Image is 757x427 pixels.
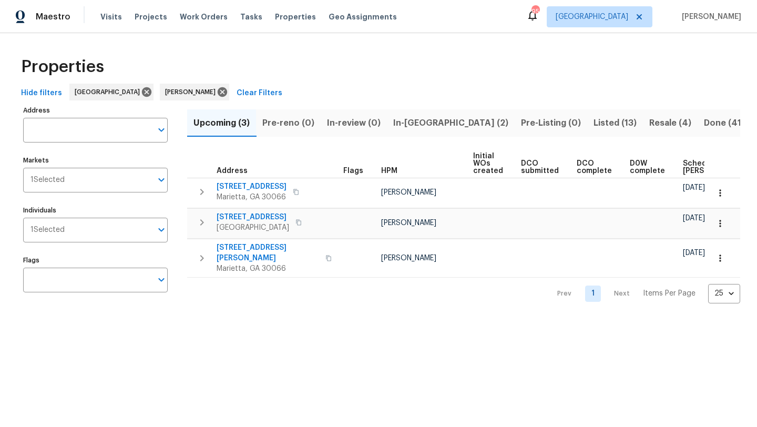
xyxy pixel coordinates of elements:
span: In-review (0) [327,116,381,130]
span: Flags [343,167,363,175]
span: [DATE] [683,215,705,222]
span: [STREET_ADDRESS] [217,212,289,222]
span: 1 Selected [30,176,65,185]
span: Upcoming (3) [193,116,250,130]
span: Tasks [240,13,262,21]
span: Marietta, GA 30066 [217,263,319,274]
span: Properties [275,12,316,22]
span: Listed (13) [594,116,637,130]
button: Open [154,272,169,287]
span: Properties [21,62,104,72]
span: In-[GEOGRAPHIC_DATA] (2) [393,116,508,130]
span: [PERSON_NAME] [381,255,436,262]
span: [STREET_ADDRESS][PERSON_NAME] [217,242,319,263]
span: Geo Assignments [329,12,397,22]
span: Done (41) [704,116,744,130]
button: Open [154,222,169,237]
span: DCO submitted [521,160,559,175]
span: Scheduled [PERSON_NAME] [683,160,742,175]
span: Maestro [36,12,70,22]
span: Visits [100,12,122,22]
span: [PERSON_NAME] [381,189,436,196]
span: HPM [381,167,397,175]
button: Clear Filters [232,84,287,103]
span: Initial WOs created [473,152,503,175]
button: Open [154,172,169,187]
button: Hide filters [17,84,66,103]
div: 25 [708,280,740,307]
label: Individuals [23,207,168,213]
div: [GEOGRAPHIC_DATA] [69,84,154,100]
a: Goto page 1 [585,286,601,302]
span: Clear Filters [237,87,282,100]
span: Resale (4) [649,116,691,130]
span: [PERSON_NAME] [165,87,220,97]
span: Projects [135,12,167,22]
span: Address [217,167,248,175]
span: [GEOGRAPHIC_DATA] [217,222,289,233]
span: Pre-Listing (0) [521,116,581,130]
span: Hide filters [21,87,62,100]
span: [PERSON_NAME] [678,12,741,22]
span: Pre-reno (0) [262,116,314,130]
label: Flags [23,257,168,263]
div: 95 [531,6,539,17]
p: Items Per Page [643,288,695,299]
button: Open [154,123,169,137]
nav: Pagination Navigation [547,284,740,303]
span: DCO complete [577,160,612,175]
span: [GEOGRAPHIC_DATA] [556,12,628,22]
span: Work Orders [180,12,228,22]
span: [DATE] [683,184,705,191]
label: Markets [23,157,168,164]
span: [GEOGRAPHIC_DATA] [75,87,144,97]
span: [DATE] [683,249,705,257]
div: [PERSON_NAME] [160,84,229,100]
label: Address [23,107,168,114]
span: D0W complete [630,160,665,175]
span: [PERSON_NAME] [381,219,436,227]
span: Marietta, GA 30066 [217,192,287,202]
span: 1 Selected [30,226,65,235]
span: [STREET_ADDRESS] [217,181,287,192]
